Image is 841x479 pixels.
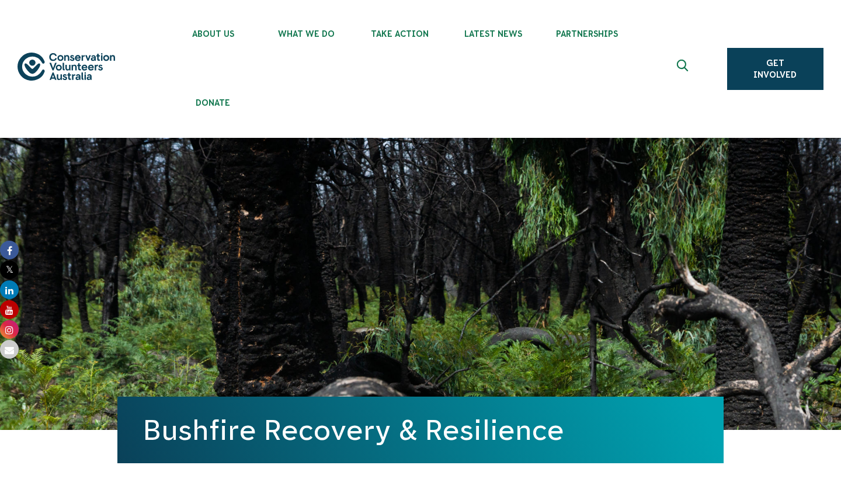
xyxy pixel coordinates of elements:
button: Expand search box Close search box [670,55,698,83]
span: What We Do [260,29,353,39]
span: Take Action [353,29,447,39]
span: Partnerships [540,29,634,39]
h1: Bushfire Recovery & Resilience [143,414,698,446]
a: Get Involved [727,48,823,90]
img: logo.svg [18,53,115,81]
span: Expand search box [676,60,691,78]
span: Donate [166,98,260,107]
span: Latest News [447,29,540,39]
span: About Us [166,29,260,39]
